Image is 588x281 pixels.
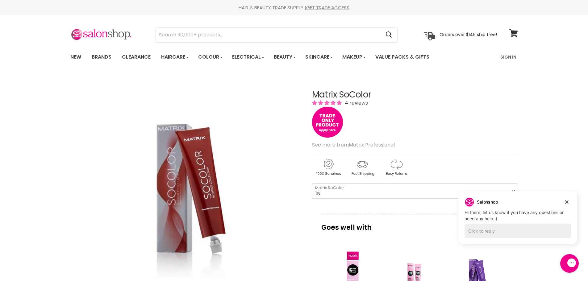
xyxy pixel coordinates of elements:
[87,51,116,64] a: Brands
[497,51,520,64] a: Sign In
[321,214,509,234] p: Goes well with
[312,90,518,100] h1: Matrix SoColor
[301,51,336,64] a: Skincare
[380,158,413,177] img: returns.gif
[194,51,226,64] a: Colour
[346,158,379,177] img: shipping.gif
[312,141,395,148] span: See more from
[557,252,582,275] iframe: Gorgias live chat messenger
[117,51,155,64] a: Clearance
[312,107,343,138] img: tradeonly_small.jpg
[338,51,369,64] a: Makeup
[66,51,86,64] a: New
[312,99,343,106] span: 5.00 stars
[227,51,268,64] a: Electrical
[343,99,368,106] span: 4 reviews
[269,51,299,64] a: Beauty
[306,4,349,11] a: GET TRADE ACCESS
[63,5,526,11] div: HAIR & BEAUTY TRADE SUPPLY |
[440,32,497,37] p: Orders over $149 ship free!
[381,28,397,42] button: Search
[63,48,526,66] nav: Main
[454,190,582,253] iframe: Gorgias live chat campaigns
[156,27,398,42] form: Product
[371,51,434,64] a: Value Packs & Gifts
[312,158,345,177] img: genuine.gif
[156,51,192,64] a: Haircare
[349,141,395,148] a: Matrix Professional
[66,48,465,66] ul: Main menu
[156,28,381,42] input: Search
